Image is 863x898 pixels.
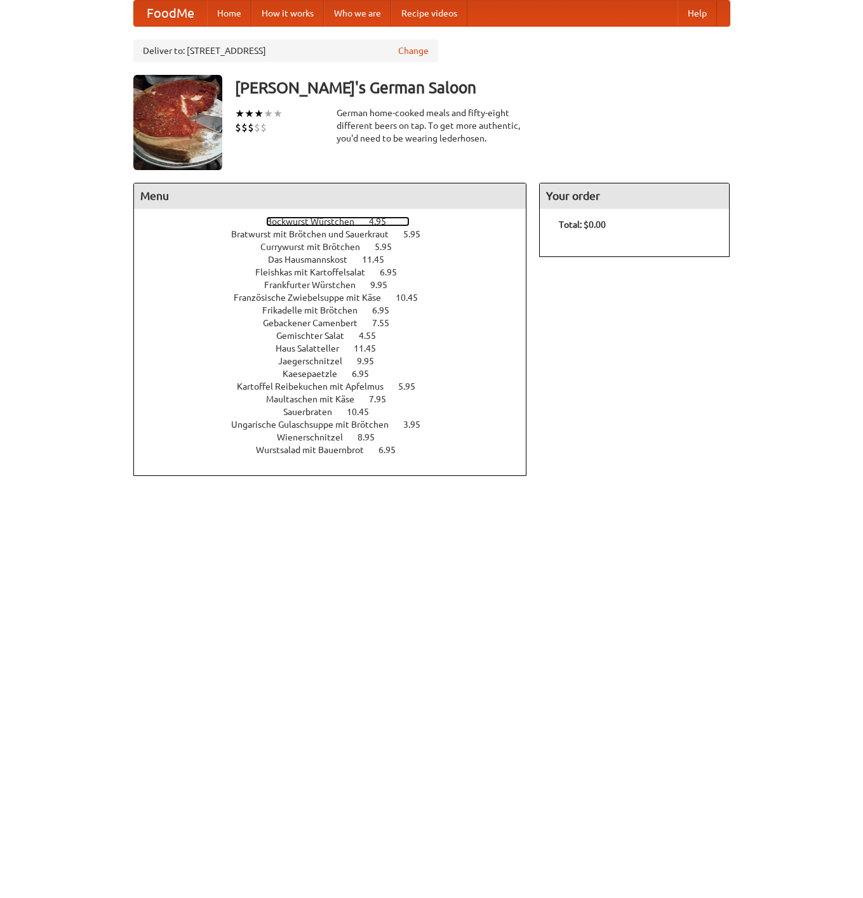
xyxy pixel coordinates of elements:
span: 6.95 [378,445,408,455]
a: Bratwurst mit Brötchen und Sauerkraut 5.95 [231,229,444,239]
span: 10.45 [347,407,382,417]
h4: Menu [134,183,526,209]
a: Das Hausmannskost 11.45 [268,254,408,265]
a: Frikadelle mit Brötchen 6.95 [262,305,413,315]
span: 11.45 [362,254,397,265]
div: Deliver to: [STREET_ADDRESS] [133,39,438,62]
span: Gebackener Camenbert [263,318,370,328]
li: ★ [235,107,244,121]
span: 4.55 [359,331,389,341]
span: Sauerbraten [283,407,345,417]
li: $ [235,121,241,135]
span: Das Hausmannskost [268,254,360,265]
a: Kaesepaetzle 6.95 [283,369,392,379]
span: Französische Zwiebelsuppe mit Käse [234,293,394,303]
span: Maultaschen mit Käse [266,394,367,404]
h3: [PERSON_NAME]'s German Saloon [235,75,730,100]
a: Change [398,44,429,57]
span: 5.95 [375,242,405,252]
span: Currywurst mit Brötchen [260,242,373,252]
a: Haus Salatteller 11.45 [276,343,399,353]
a: Gebackener Camenbert 7.55 [263,318,413,328]
span: 11.45 [354,343,389,353]
span: Wienerschnitzel [277,432,356,442]
a: Home [207,1,251,26]
img: angular.jpg [133,75,222,170]
li: $ [254,121,260,135]
span: Haus Salatteller [276,343,352,353]
li: $ [241,121,248,135]
a: Ungarische Gulaschsuppe mit Brötchen 3.95 [231,419,444,430]
span: 5.95 [398,381,428,392]
span: 8.95 [358,432,387,442]
span: Frikadelle mit Brötchen [262,305,370,315]
li: $ [248,121,254,135]
b: Total: $0.00 [559,220,606,230]
a: Gemischter Salat 4.55 [276,331,399,341]
a: Recipe videos [391,1,467,26]
span: 4.95 [369,216,399,227]
li: ★ [264,107,273,121]
span: Wurstsalad mit Bauernbrot [256,445,377,455]
span: Kaesepaetzle [283,369,350,379]
span: Bockwurst Würstchen [266,216,367,227]
a: Help [678,1,717,26]
li: $ [260,121,267,135]
a: Sauerbraten 10.45 [283,407,392,417]
a: Frankfurter Würstchen 9.95 [264,280,411,290]
span: Kartoffel Reibekuchen mit Apfelmus [237,381,396,392]
span: 3.95 [403,419,433,430]
span: 9.95 [357,356,387,366]
span: 7.95 [369,394,399,404]
li: ★ [244,107,254,121]
span: 9.95 [370,280,400,290]
span: 7.55 [372,318,402,328]
a: Wienerschnitzel 8.95 [277,432,398,442]
h4: Your order [540,183,729,209]
span: 6.95 [380,267,410,277]
span: Bratwurst mit Brötchen und Sauerkraut [231,229,401,239]
a: How it works [251,1,324,26]
a: Bockwurst Würstchen 4.95 [266,216,410,227]
span: Frankfurter Würstchen [264,280,368,290]
span: 5.95 [403,229,433,239]
span: 6.95 [372,305,402,315]
span: Gemischter Salat [276,331,357,341]
span: 6.95 [352,369,382,379]
a: Wurstsalad mit Bauernbrot 6.95 [256,445,419,455]
a: Who we are [324,1,391,26]
a: Currywurst mit Brötchen 5.95 [260,242,415,252]
div: German home-cooked meals and fifty-eight different beers on tap. To get more authentic, you'd nee... [337,107,527,145]
span: 10.45 [396,293,431,303]
a: Französische Zwiebelsuppe mit Käse 10.45 [234,293,441,303]
span: Jaegerschnitzel [278,356,355,366]
span: Fleishkas mit Kartoffelsalat [255,267,378,277]
li: ★ [254,107,264,121]
a: Maultaschen mit Käse 7.95 [266,394,410,404]
a: Kartoffel Reibekuchen mit Apfelmus 5.95 [237,381,439,392]
span: Ungarische Gulaschsuppe mit Brötchen [231,419,401,430]
a: Jaegerschnitzel 9.95 [278,356,398,366]
a: Fleishkas mit Kartoffelsalat 6.95 [255,267,420,277]
a: FoodMe [134,1,207,26]
li: ★ [273,107,283,121]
